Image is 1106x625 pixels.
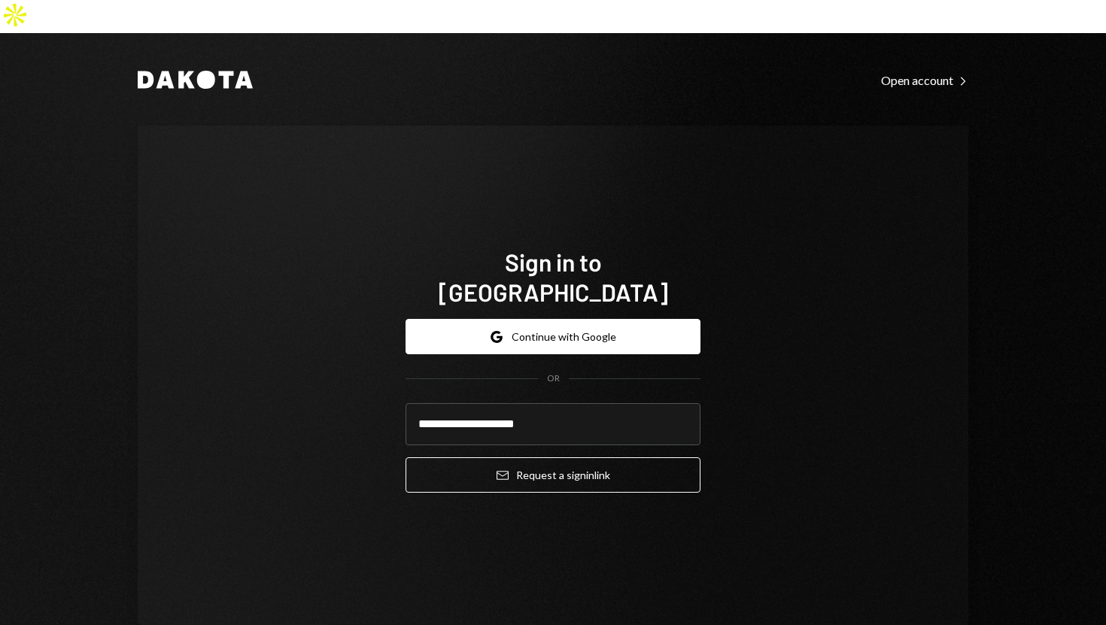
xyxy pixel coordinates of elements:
div: Open account [881,73,968,88]
button: Request a signinlink [406,457,700,493]
div: OR [547,372,560,385]
button: Continue with Google [406,319,700,354]
h1: Sign in to [GEOGRAPHIC_DATA] [406,247,700,307]
a: Open account [881,71,968,88]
